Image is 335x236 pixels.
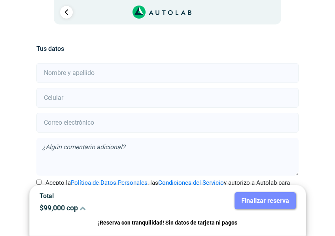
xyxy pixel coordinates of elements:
a: Link al sitio de autolab [132,8,191,15]
p: ¡Reserva con tranquilidad! Sin datos de tarjeta ni pagos [40,218,296,227]
a: Ir al paso anterior [60,6,73,19]
input: Celular [36,88,299,108]
input: Correo electrónico [36,113,299,133]
input: Nombre y apellido [36,63,299,83]
h5: Tus datos [36,45,299,52]
a: Condiciones del Servicio [158,179,224,186]
a: Política de Datos Personales [71,179,148,186]
button: Finalizar reserva [235,192,296,209]
p: $ 99,000 cop [40,204,162,212]
input: Acepto laPolítica de Datos Personales, lasCondiciones del Servicioy autorizo a Autolab para reali... [36,180,42,185]
p: Total [40,192,162,200]
label: Acepto la , las y autorizo a Autolab para realizar comunicaciones a través de los . [36,178,299,196]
